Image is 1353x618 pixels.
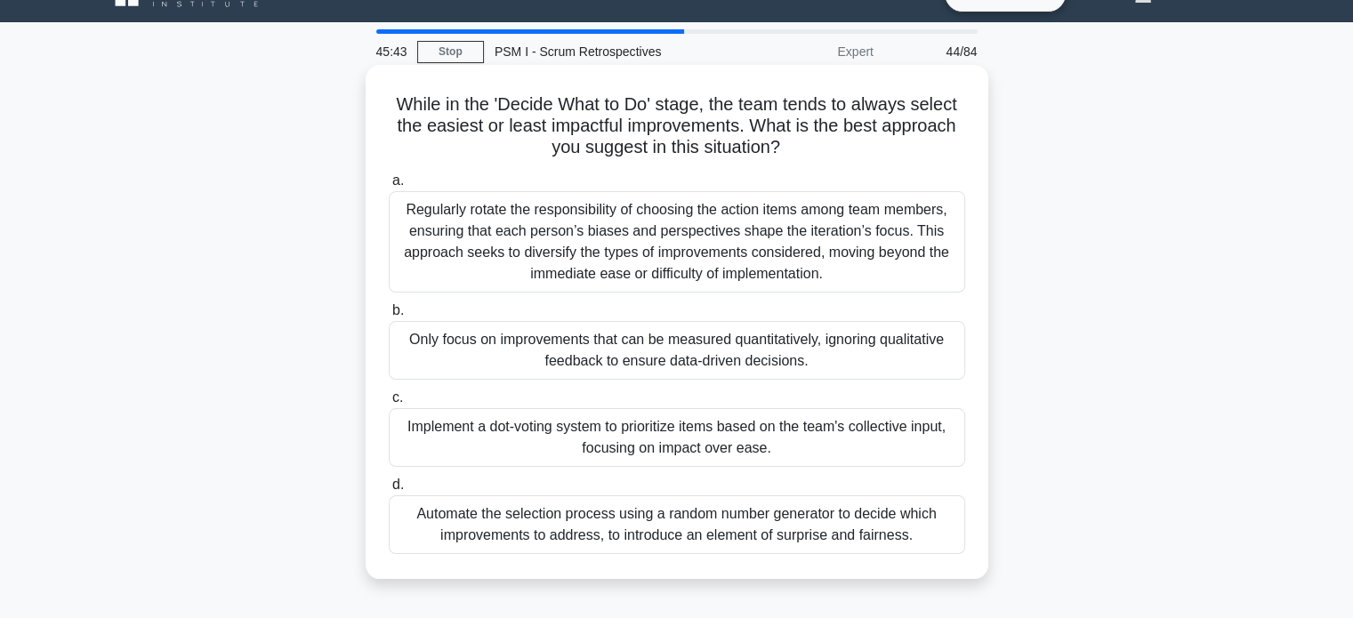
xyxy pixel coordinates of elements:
[387,93,967,159] h5: While in the 'Decide What to Do' stage, the team tends to always select the easiest or least impa...
[392,389,403,405] span: c.
[417,41,484,63] a: Stop
[729,34,884,69] div: Expert
[389,495,965,554] div: Automate the selection process using a random number generator to decide which improvements to ad...
[392,477,404,492] span: d.
[389,408,965,467] div: Implement a dot-voting system to prioritize items based on the team's collective input, focusing ...
[484,34,729,69] div: PSM I - Scrum Retrospectives
[392,173,404,188] span: a.
[389,321,965,380] div: Only focus on improvements that can be measured quantitatively, ignoring qualitative feedback to ...
[389,191,965,293] div: Regularly rotate the responsibility of choosing the action items among team members, ensuring tha...
[366,34,417,69] div: 45:43
[884,34,988,69] div: 44/84
[392,302,404,317] span: b.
